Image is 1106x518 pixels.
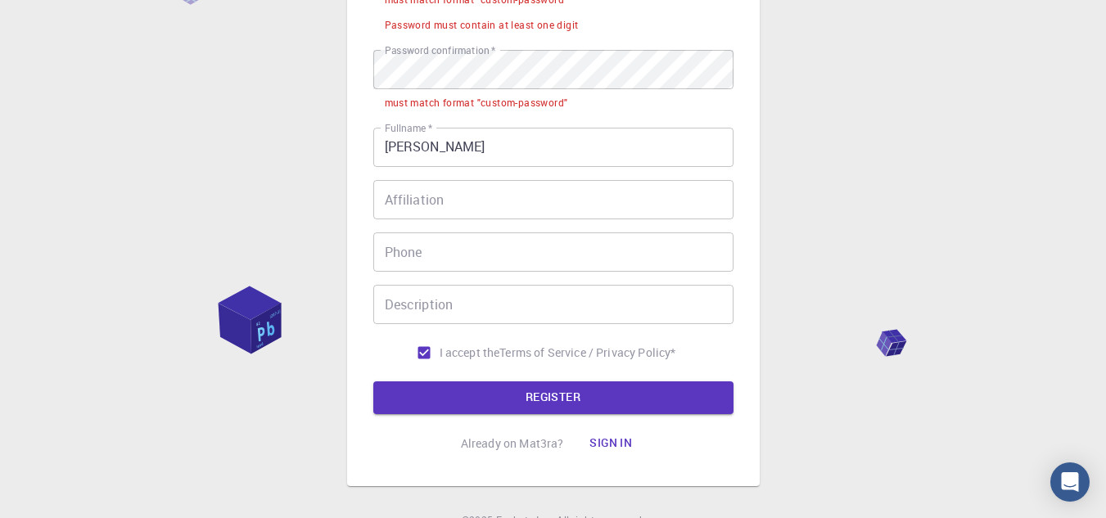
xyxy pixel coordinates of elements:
label: Password confirmation [385,43,495,57]
label: Fullname [385,121,432,135]
a: Terms of Service / Privacy Policy* [499,345,675,361]
p: Terms of Service / Privacy Policy * [499,345,675,361]
div: Password must contain at least one digit [385,17,579,34]
p: Already on Mat3ra? [461,435,564,452]
button: Sign in [576,427,645,460]
div: Open Intercom Messenger [1050,462,1090,502]
div: must match format "custom-password" [385,95,568,111]
button: REGISTER [373,381,734,414]
span: I accept the [440,345,500,361]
